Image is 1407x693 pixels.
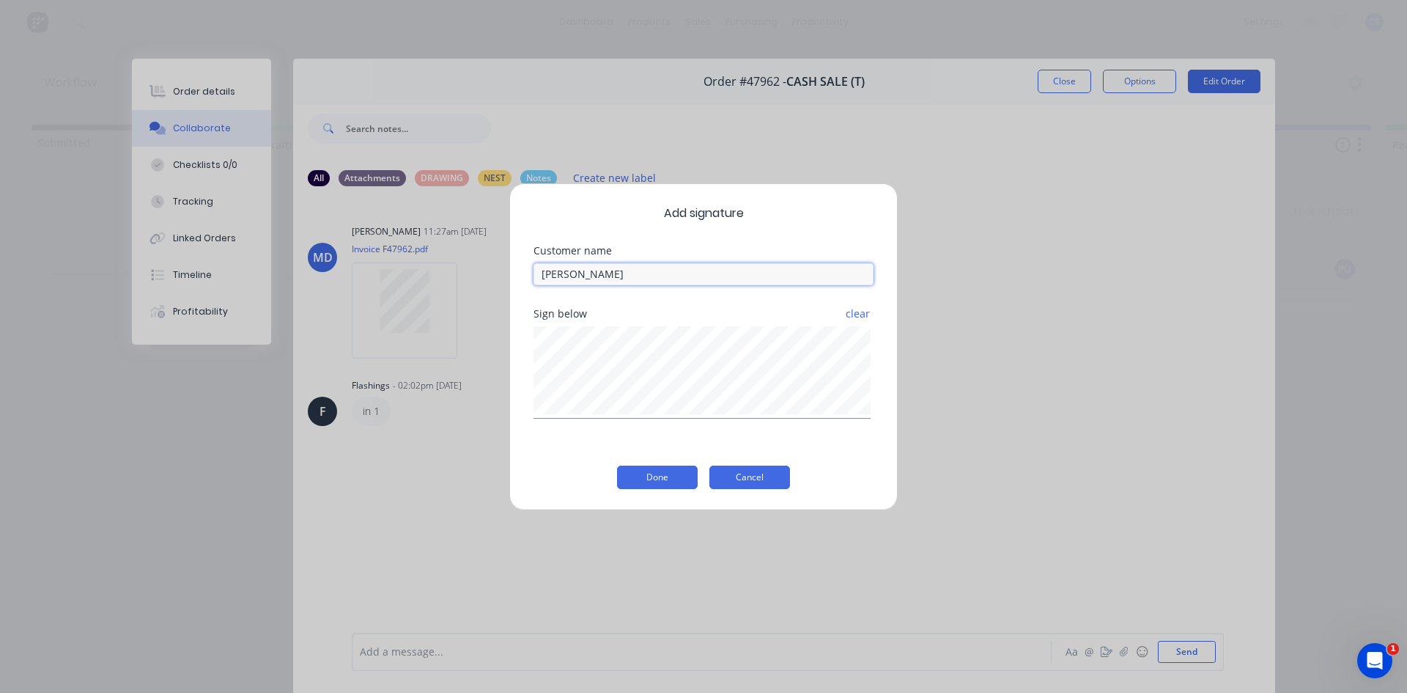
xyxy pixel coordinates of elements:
[533,205,874,222] span: Add signature
[1357,643,1392,678] iframe: Intercom live chat
[1387,643,1399,655] span: 1
[845,301,871,327] button: clear
[533,246,874,256] div: Customer name
[533,263,874,285] input: Enter customer name
[617,466,698,489] button: Done
[533,309,874,319] div: Sign below
[709,466,790,489] button: Cancel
